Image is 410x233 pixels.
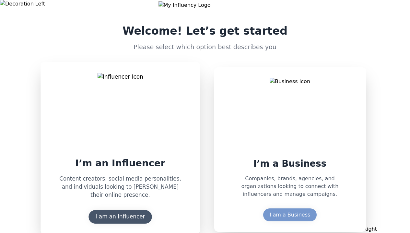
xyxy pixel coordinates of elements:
[75,157,165,169] h3: I’m an Influencer
[225,175,356,198] p: Companies, brands, agencies, and organizations looking to connect with influencers and manage cam...
[97,73,143,149] img: Influencer Icon
[270,211,310,219] div: I am a Business
[158,1,252,9] img: My Influency Logo
[95,213,145,221] div: I am an Influencer
[123,25,287,38] h1: Welcome! Let’s get started
[51,175,189,199] p: Content creators, social media personalities, and individuals looking to [PERSON_NAME] their onli...
[270,78,310,150] img: Business Icon
[263,208,317,221] button: I am a Business
[123,43,287,52] p: Please select which option best describes you
[88,210,152,224] button: I am an Influencer
[253,158,327,170] h3: I’m a Business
